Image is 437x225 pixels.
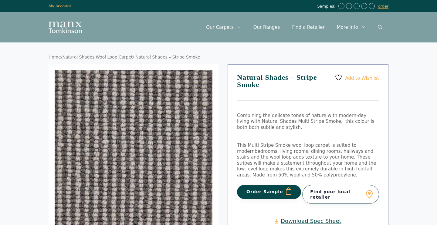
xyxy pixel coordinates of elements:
span: This Multi Stripe Smoke wool loop carpet is suited to modern [237,143,357,154]
a: Our Ranges [247,18,286,36]
span: Combining the delicate tones of nature with modern-day living with Natural Shades Multi Stripe Sm... [237,113,374,130]
nav: Primary [200,18,388,36]
a: Home [49,55,61,59]
button: Order Sample [237,185,301,199]
a: order [378,4,388,9]
span: Add to Wishlist [345,75,379,81]
a: Download Spec Sheet [275,217,341,224]
nav: Breadcrumb [49,55,388,60]
a: Natural Shades Wool Loop Carpet [62,55,133,59]
a: Add to Wishlist [335,74,379,81]
span: Samples: [317,4,337,9]
a: More Info [331,18,372,36]
a: Open Search Bar [372,18,388,36]
img: Manx Tomkinson [49,22,82,33]
a: Our Carpets [200,18,247,36]
span: bedrooms, living rooms, dining rooms, hallways and stairs and the wool loop adds texture to your ... [237,149,376,178]
a: Find a Retailer [286,18,330,36]
h1: Natural Shades – Stripe Smoke [237,74,379,101]
a: My account [49,4,71,8]
a: Find your local retailer [302,185,379,204]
